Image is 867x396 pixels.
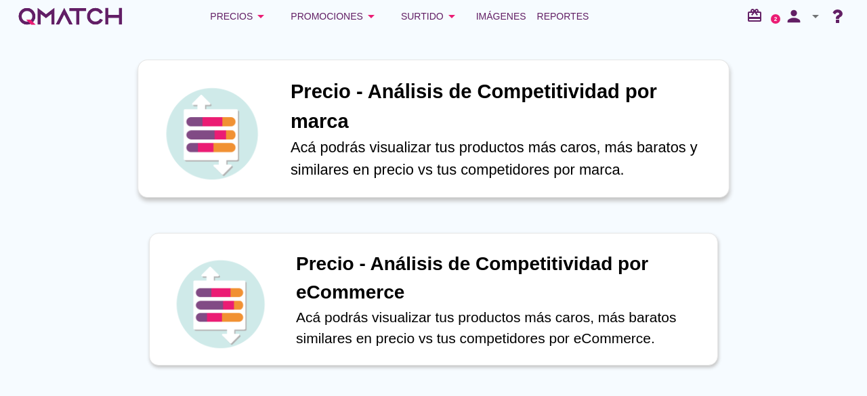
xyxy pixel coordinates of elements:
h1: Precio - Análisis de Competitividad por marca [291,77,715,136]
div: Precios [210,8,269,24]
a: iconPrecio - Análisis de Competitividad por eCommerceAcá podrás visualizar tus productos más caro... [130,233,737,366]
h1: Precio - Análisis de Competitividad por eCommerce [296,250,704,307]
a: white-qmatch-logo [16,3,125,30]
div: Promociones [291,8,379,24]
a: Imágenes [471,3,532,30]
button: Surtido [390,3,471,30]
i: person [780,7,807,26]
i: arrow_drop_down [253,8,269,24]
i: arrow_drop_down [363,8,379,24]
img: icon [163,84,261,183]
p: Acá podrás visualizar tus productos más caros, más baratos similares en precio vs tus competidore... [296,307,704,349]
a: iconPrecio - Análisis de Competitividad por marcaAcá podrás visualizar tus productos más caros, m... [130,62,737,195]
div: Surtido [401,8,460,24]
span: Imágenes [476,8,526,24]
i: arrow_drop_down [444,8,460,24]
button: Promociones [280,3,390,30]
button: Precios [199,3,280,30]
a: 2 [771,14,780,24]
a: Reportes [532,3,595,30]
span: Reportes [537,8,589,24]
p: Acá podrás visualizar tus productos más caros, más baratos y similares en precio vs tus competido... [291,136,715,181]
text: 2 [774,16,778,22]
i: redeem [746,7,768,24]
img: icon [173,257,268,351]
i: arrow_drop_down [807,8,824,24]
